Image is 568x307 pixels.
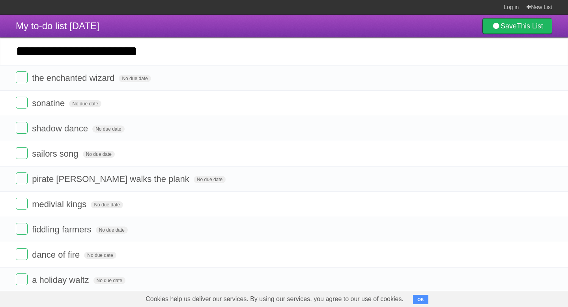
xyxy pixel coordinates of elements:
[32,174,191,184] span: pirate [PERSON_NAME] walks the plank
[194,176,226,183] span: No due date
[119,75,151,82] span: No due date
[16,122,28,134] label: Done
[69,100,101,107] span: No due date
[32,275,91,285] span: a holiday waltz
[83,151,115,158] span: No due date
[32,124,90,133] span: shadow dance
[92,125,124,133] span: No due date
[84,252,116,259] span: No due date
[16,71,28,83] label: Done
[517,22,543,30] b: This List
[32,199,88,209] span: medivial kings
[16,248,28,260] label: Done
[32,98,67,108] span: sonatine
[32,149,80,159] span: sailors song
[482,18,552,34] a: SaveThis List
[16,273,28,285] label: Done
[91,201,123,208] span: No due date
[96,227,128,234] span: No due date
[16,198,28,210] label: Done
[93,277,125,284] span: No due date
[32,225,93,234] span: fiddling farmers
[16,223,28,235] label: Done
[16,97,28,109] label: Done
[138,291,411,307] span: Cookies help us deliver our services. By using our services, you agree to our use of cookies.
[16,21,99,31] span: My to-do list [DATE]
[32,73,116,83] span: the enchanted wizard
[16,147,28,159] label: Done
[413,295,428,304] button: OK
[16,172,28,184] label: Done
[32,250,82,260] span: dance of fire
